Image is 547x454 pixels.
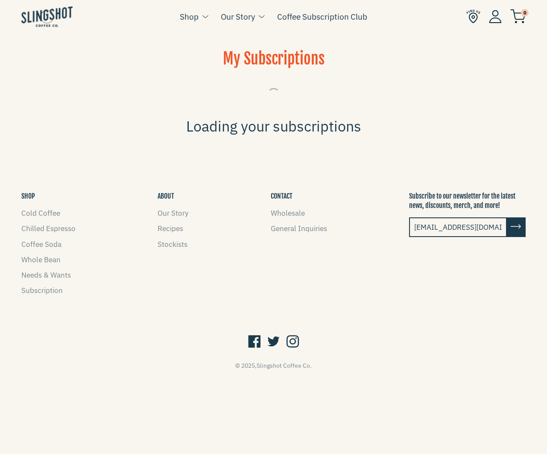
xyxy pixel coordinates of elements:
[466,9,480,23] img: Find Us
[277,10,367,23] a: Coffee Subscription Club
[409,217,507,237] input: email@example.com
[409,191,526,211] p: Subscribe to our newsletter for the latest news, discounts, merch, and more!
[21,255,61,264] a: Whole Bean
[257,362,312,369] a: Slingshot Coffee Co.
[271,208,305,218] a: Wholesale
[271,224,327,233] a: General Inquiries
[521,9,529,17] span: 0
[158,224,183,233] a: Recipes
[21,224,76,233] a: Chilled Espresso
[158,240,187,249] a: Stockists
[21,286,63,295] a: Subscription
[158,208,188,218] a: Our Story
[489,10,502,23] img: Account
[21,208,60,218] a: Cold Coffee
[21,270,71,280] a: Needs & Wants
[235,362,312,369] span: © 2025,
[221,10,255,23] a: Our Story
[510,9,526,23] img: cart
[158,191,174,201] button: ABOUT
[510,11,526,21] a: 0
[180,10,199,23] a: Shop
[21,240,61,249] a: Coffee Soda
[60,48,487,80] h1: My Subscriptions
[21,191,35,201] button: SHOP
[271,191,293,201] button: CONTACT
[186,114,361,138] span: Loading your subscriptions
